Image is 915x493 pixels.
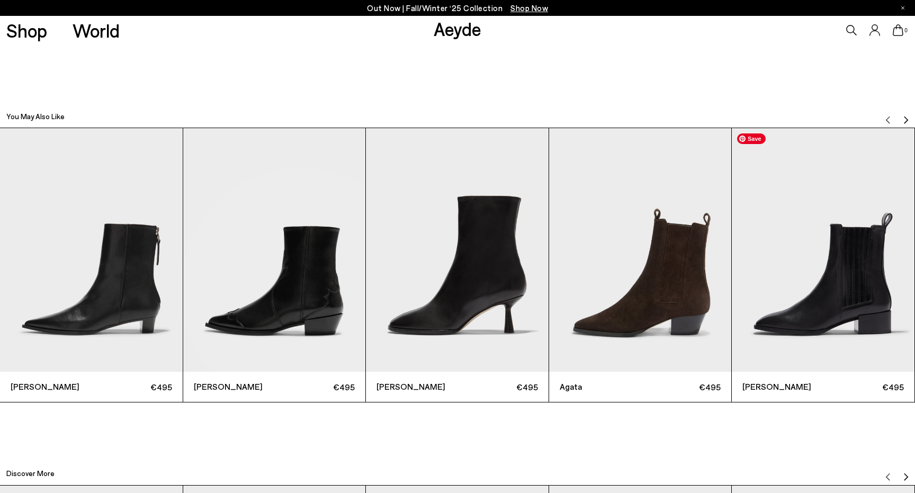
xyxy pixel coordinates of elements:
span: 0 [903,28,909,33]
p: Out Now | Fall/Winter ‘25 Collection [367,2,548,15]
span: Save [737,133,766,144]
a: Aeyde [434,17,481,40]
span: [PERSON_NAME] [742,380,823,393]
h2: Discover More [6,468,55,479]
span: Navigate to /collections/new-in [510,3,548,13]
span: [PERSON_NAME] [11,380,91,393]
a: Shop [6,21,47,40]
img: svg%3E [884,473,892,481]
a: [PERSON_NAME] €495 [366,128,549,402]
img: svg%3E [884,116,892,124]
img: Dorothy Soft Sock Boots [366,128,549,371]
a: World [73,21,120,40]
button: Previous slide [884,108,892,124]
span: [PERSON_NAME] [376,380,457,393]
button: Next slide [902,108,910,124]
button: Previous slide [884,465,892,481]
span: €495 [823,380,904,393]
img: svg%3E [902,116,910,124]
a: [PERSON_NAME] €495 [183,128,366,402]
img: Agata Suede Ankle Boots [549,128,732,371]
img: svg%3E [902,473,910,481]
h2: You May Also Like [6,111,65,122]
span: €495 [274,380,355,393]
div: 2 / 12 [183,128,366,402]
span: €495 [457,380,537,393]
div: 4 / 12 [549,128,732,402]
span: [PERSON_NAME] [194,380,274,393]
img: Hester Ankle Boots [183,128,366,371]
a: [PERSON_NAME] €495 [732,128,914,402]
a: Agata €495 [549,128,732,402]
span: Agata [560,380,640,393]
div: 5 / 12 [732,128,915,402]
img: Neil Leather Ankle Boots [732,128,914,371]
a: 0 [893,24,903,36]
span: €495 [640,380,721,393]
div: 3 / 12 [366,128,549,402]
button: Next slide [902,465,910,481]
span: €495 [91,380,172,393]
